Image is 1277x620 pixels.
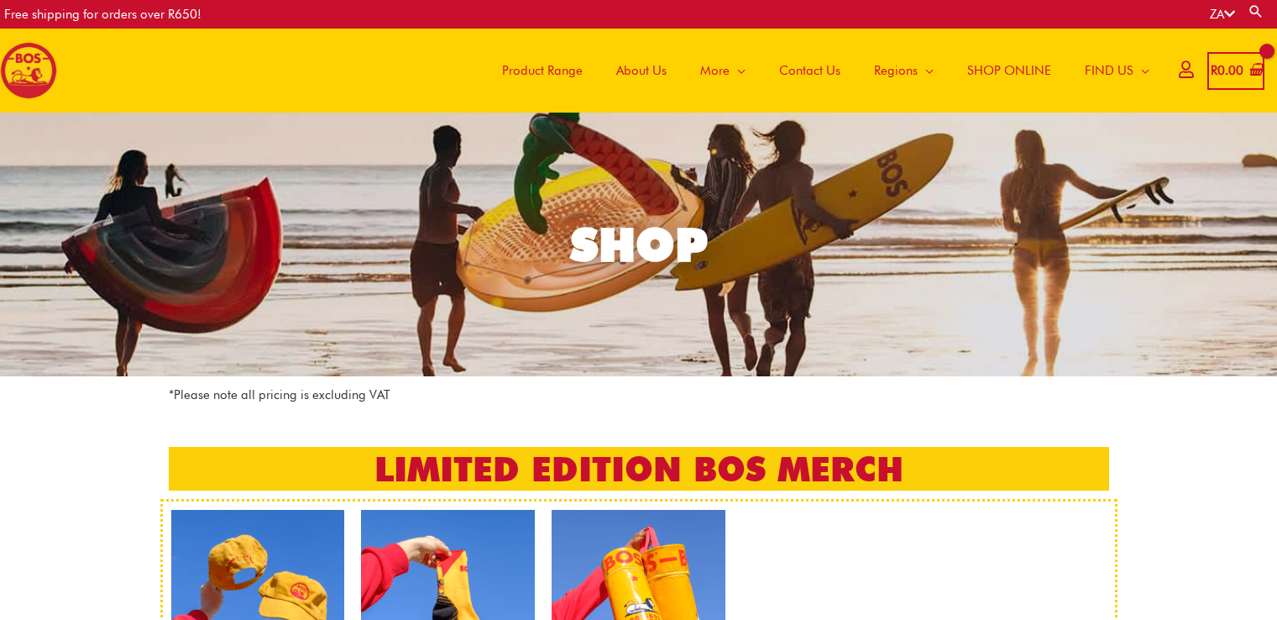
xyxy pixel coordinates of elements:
a: View Shopping Cart, empty [1207,52,1264,90]
span: Product Range [502,45,583,96]
span: More [700,45,730,96]
a: Contact Us [762,29,857,113]
p: *Please note all pricing is excluding VAT [169,385,1109,406]
a: Regions [857,29,950,113]
span: About Us [616,45,667,96]
span: SHOP ONLINE [967,45,1051,96]
span: Contact Us [779,45,840,96]
a: ZA [1210,7,1235,22]
a: About Us [599,29,683,113]
span: R [1211,63,1217,78]
span: Regions [874,45,918,96]
div: SHOP [570,222,708,268]
nav: Site Navigation [473,29,1166,113]
a: Product Range [485,29,599,113]
a: More [683,29,762,113]
span: FIND US [1085,45,1133,96]
a: Search button [1248,3,1264,19]
h2: LIMITED EDITION BOS MERCH [169,447,1109,491]
bdi: 0.00 [1211,63,1243,78]
a: SHOP ONLINE [950,29,1068,113]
